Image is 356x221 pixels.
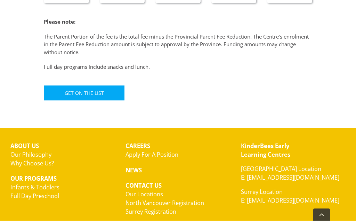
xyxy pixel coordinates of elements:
strong: NEWS [126,166,142,174]
strong: CAREERS [126,142,150,150]
strong: KinderBees Early Learning Centres [241,142,290,159]
strong: ABOUT US [10,142,39,150]
p: [GEOGRAPHIC_DATA] Location [241,165,346,182]
span: Get On The List [65,90,104,96]
a: E: [EMAIL_ADDRESS][DOMAIN_NAME] [241,197,339,205]
a: Apply For A Position [126,151,178,159]
strong: OUR PROGRAMS [10,175,57,183]
strong: CONTACT US [126,182,162,190]
a: Surrey Registration [126,208,176,216]
a: E: [EMAIL_ADDRESS][DOMAIN_NAME] [241,174,339,182]
p: Surrey Location [241,188,346,205]
a: Our Locations [126,190,163,198]
a: Full Day Preschool [10,192,59,200]
a: KinderBees EarlyLearning Centres [241,142,290,159]
a: Our Philosophy [10,151,51,159]
p: The Parent Portion of the fee is the total fee minus the Provincial Parent Fee Reduction. The Cen... [44,33,312,57]
a: North Vancouver Registration [126,199,204,207]
strong: Please note: [44,18,75,25]
p: Full day programs include snacks and lunch. [44,63,312,71]
a: Why Choose Us? [10,159,54,167]
a: Infants & Toddlers [10,183,59,191]
a: Get On The List [44,86,124,101]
